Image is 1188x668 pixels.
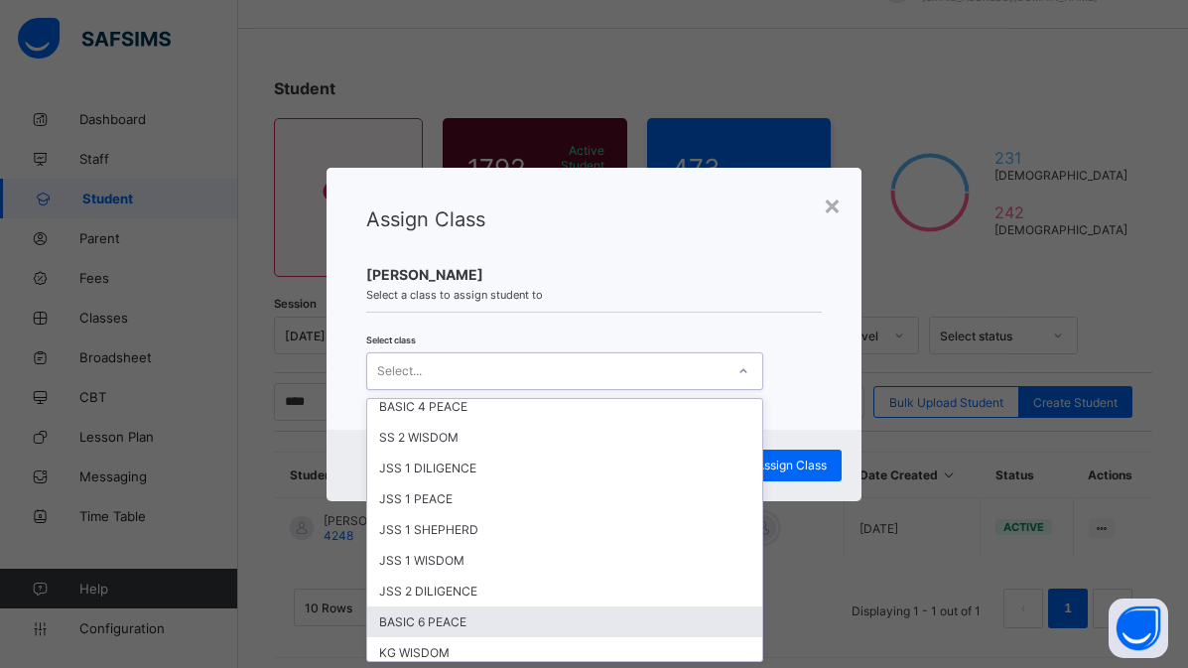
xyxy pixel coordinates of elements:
[367,422,762,453] div: SS 2 WISDOM
[823,188,842,221] div: ×
[367,545,762,576] div: JSS 1 WISDOM
[366,207,485,231] span: Assign Class
[366,288,822,302] span: Select a class to assign student to
[366,266,822,283] span: [PERSON_NAME]
[1109,599,1168,658] button: Open asap
[367,453,762,483] div: JSS 1 DILIGENCE
[367,576,762,606] div: JSS 2 DILIGENCE
[367,483,762,514] div: JSS 1 PEACE
[367,637,762,668] div: KG WISDOM
[367,606,762,637] div: BASIC 6 PEACE
[756,458,827,472] span: Assign Class
[367,391,762,422] div: BASIC 4 PEACE
[367,514,762,545] div: JSS 1 SHEPHERD
[377,352,422,390] div: Select...
[366,334,416,345] span: Select class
